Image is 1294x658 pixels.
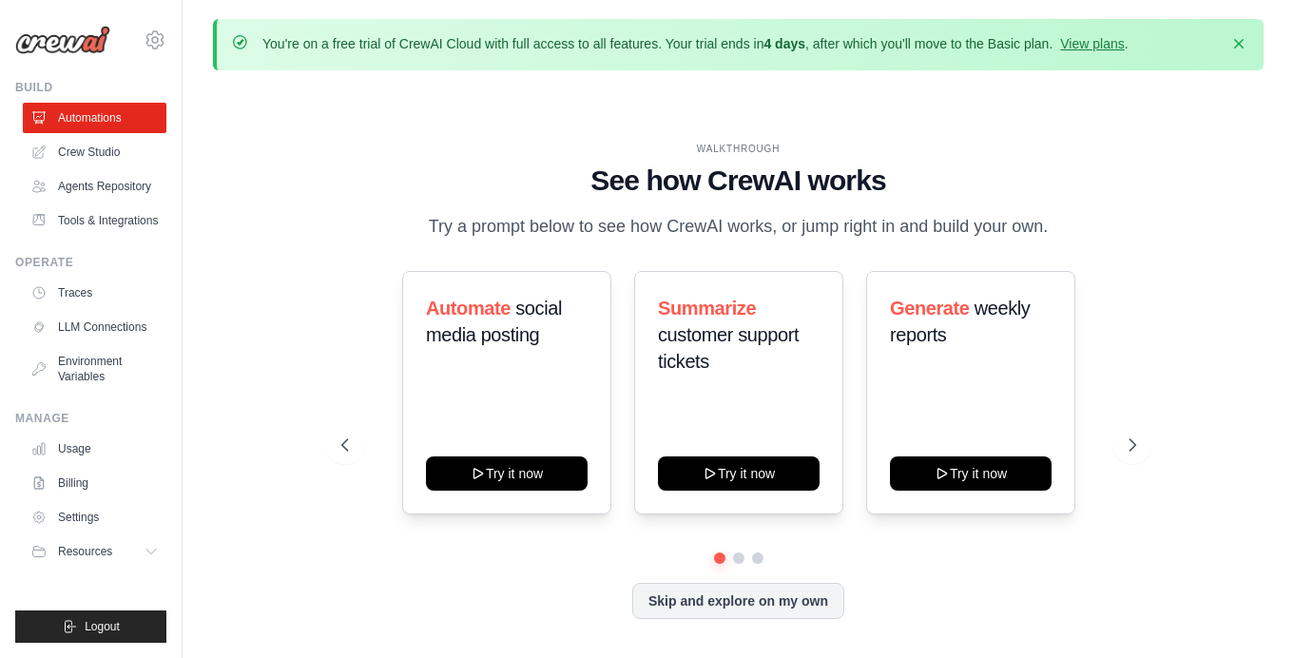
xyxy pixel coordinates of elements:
[23,205,166,236] a: Tools & Integrations
[23,171,166,202] a: Agents Repository
[890,456,1052,491] button: Try it now
[15,610,166,643] button: Logout
[23,137,166,167] a: Crew Studio
[23,536,166,567] button: Resources
[58,544,112,559] span: Resources
[632,583,844,619] button: Skip and explore on my own
[23,278,166,308] a: Traces
[658,298,756,319] span: Summarize
[426,456,588,491] button: Try it now
[23,502,166,532] a: Settings
[23,312,166,342] a: LLM Connections
[15,80,166,95] div: Build
[15,411,166,426] div: Manage
[426,298,511,319] span: Automate
[23,468,166,498] a: Billing
[23,346,166,392] a: Environment Variables
[341,142,1136,156] div: WALKTHROUGH
[890,298,970,319] span: Generate
[890,298,1030,345] span: weekly reports
[1060,36,1124,51] a: View plans
[85,619,120,634] span: Logout
[341,164,1136,198] h1: See how CrewAI works
[426,298,562,345] span: social media posting
[763,36,805,51] strong: 4 days
[23,434,166,464] a: Usage
[658,324,799,372] span: customer support tickets
[15,26,110,54] img: Logo
[15,255,166,270] div: Operate
[658,456,820,491] button: Try it now
[262,34,1129,53] p: You're on a free trial of CrewAI Cloud with full access to all features. Your trial ends in , aft...
[419,213,1058,241] p: Try a prompt below to see how CrewAI works, or jump right in and build your own.
[23,103,166,133] a: Automations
